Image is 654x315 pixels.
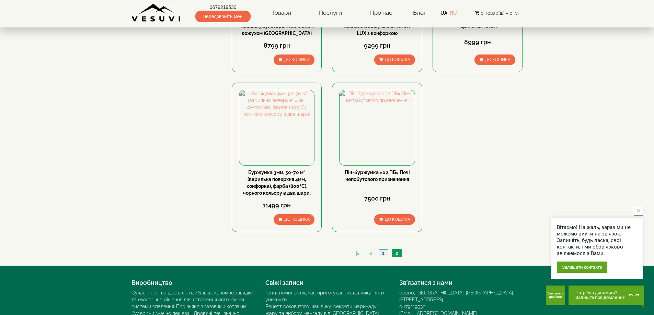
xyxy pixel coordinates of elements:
h4: Виробництво [131,279,255,286]
h4: Зв’язатися з нами [399,279,523,286]
a: Піч-буржуйка «02 ПБ» Печі непобутового призначення [345,170,410,182]
button: До кошика [274,54,314,65]
h4: Свіжі записи [265,279,389,286]
div: Залишити контакти [557,262,607,273]
span: До кошика [385,57,410,62]
button: Get Call button [546,286,565,305]
button: 0 товар(ів) - 0грн [473,9,523,17]
span: 0 товар(ів) - 0грн [481,10,520,16]
span: До кошика [485,57,510,62]
img: Буржуйка 3мм, 50-70 м³ (варильна поверхня 4мм, конфорка), фарба (800°C), чорного кольору в два шари. [239,90,314,165]
a: < [366,250,375,257]
a: Піч дров'яна, буржуйка [PERSON_NAME], тривалого горіння CANADA [445,10,510,29]
button: До кошика [374,214,415,225]
a: Буржуйка 3мм, 50-70 м³ (варильна поверхня 4мм, конфорка), фарба (800°C), чорного кольору в два шари. [243,170,311,196]
span: Замовити дзвінок [547,292,564,299]
button: close button [634,206,643,216]
div: Вітаємо! На жаль, зараз ми не можемо вийти на зв'язок. Залишіть, будь ласка, свої контакти, і ми ... [557,224,638,257]
a: |< [352,250,363,257]
a: Послуги [312,5,349,21]
div: 9299 грн [339,41,415,50]
a: UA [440,10,447,16]
img: Піч-буржуйка «02 ПБ» Печі непобутового призначення [340,90,414,165]
span: Потрібна допомога? [575,290,625,295]
a: Топ-5 помилок під час приготування шашлику і як їх уникнути [265,290,385,302]
a: Піч дров'яна, буржуйка, тривалого горіння з теплоакумулятором і захисним кожухом [GEOGRAPHIC_DATA] [240,10,314,36]
a: 0679219530 [399,304,426,309]
span: До кошика [284,57,310,62]
a: Блог [413,9,426,16]
div: 7500 грн [339,194,415,203]
a: 0679219530 [195,4,251,11]
button: До кошика [374,54,415,65]
img: Завод VESUVI [131,3,181,22]
a: Піч дров'яна, тривалого горіння, з теплоакумулятором і захисним кожухом CANADA LUX з конфоркою [340,10,415,36]
button: До кошика [474,54,515,65]
button: Chat button [569,286,644,305]
a: Про нас [363,5,399,21]
a: RU [450,10,457,16]
span: До кошика [284,217,310,222]
div: 8799 грн [239,41,314,50]
div: 11499 грн [239,201,314,210]
button: До кошика [274,214,314,225]
div: 8999 грн [440,38,515,47]
a: 1 [379,250,388,257]
span: Передзвоніть мені [195,11,251,22]
span: Залиште повідомлення [575,295,625,300]
div: 02000, [GEOGRAPHIC_DATA], [GEOGRAPHIC_DATA]. [STREET_ADDRESS] [399,289,523,303]
span: До кошика [385,217,410,222]
span: 2 [395,250,398,256]
a: Товари [265,5,298,21]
